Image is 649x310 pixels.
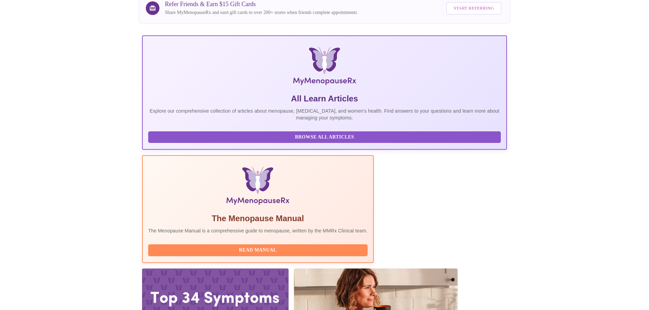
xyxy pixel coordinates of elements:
[183,167,333,208] img: Menopause Manual
[155,133,494,142] span: Browse All Articles
[148,108,501,121] p: Explore our comprehensive collection of articles about menopause, [MEDICAL_DATA], and women's hea...
[454,4,494,12] span: Start Referring
[165,9,357,16] p: Share MyMenopauseRx and earn gift cards to over 200+ stores when friends complete appointments
[155,246,361,255] span: Read Manual
[203,47,446,88] img: MyMenopauseRx Logo
[148,131,501,143] button: Browse All Articles
[148,244,368,256] button: Read Manual
[148,213,368,224] h5: The Menopause Manual
[165,1,357,8] h3: Refer Friends & Earn $15 Gift Cards
[446,2,501,15] button: Start Referring
[148,93,501,104] h5: All Learn Articles
[148,227,368,234] p: The Menopause Manual is a comprehensive guide to menopause, written by the MMRx Clinical team.
[148,247,369,252] a: Read Manual
[148,134,503,140] a: Browse All Articles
